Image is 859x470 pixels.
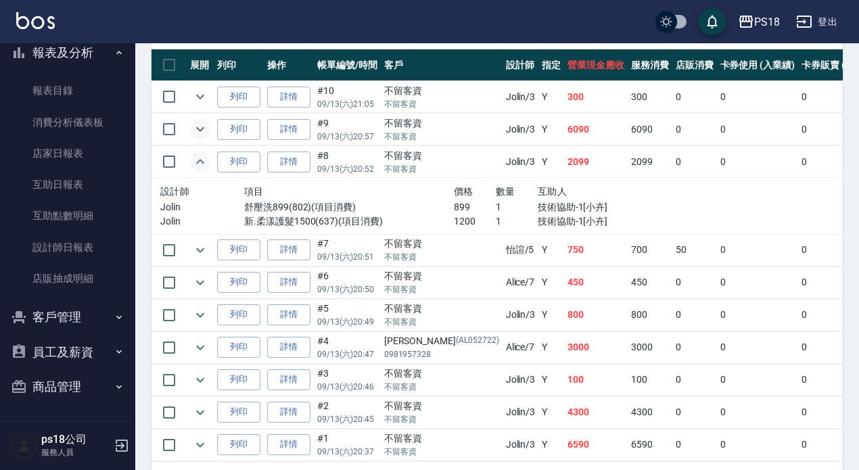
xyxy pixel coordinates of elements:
p: 09/13 (六) 20:49 [317,316,377,328]
td: 0 [672,331,717,363]
td: 6090 [628,114,672,145]
span: 設計師 [160,186,189,197]
p: 1200 [454,214,496,229]
div: 不留客資 [384,367,499,381]
td: 0 [672,146,717,178]
button: PS18 [733,8,785,36]
a: 店販抽成明細 [5,263,130,294]
div: 不留客資 [384,116,499,131]
p: 不留客資 [384,283,499,296]
td: Y [538,429,564,461]
button: 列印 [217,304,260,325]
th: 帳單編號/時間 [314,49,381,81]
p: 09/13 (六) 20:57 [317,131,377,143]
button: expand row [190,119,210,139]
button: expand row [190,370,210,390]
td: #6 [314,266,381,298]
a: 互助日報表 [5,169,130,200]
button: 列印 [217,119,260,140]
td: 2099 [564,146,628,178]
p: Jolin [160,214,244,229]
td: 4300 [628,396,672,428]
td: Jolin /3 [503,146,539,178]
td: 3000 [564,331,628,363]
button: expand row [190,337,210,358]
td: 0 [717,266,799,298]
button: expand row [190,151,210,172]
td: 0 [672,299,717,331]
td: 0 [717,429,799,461]
td: Y [538,266,564,298]
td: #7 [314,234,381,266]
button: expand row [190,87,210,107]
h5: ps18公司 [41,433,110,446]
button: 員工及薪資 [5,335,130,370]
td: 0 [717,114,799,145]
td: 50 [672,234,717,266]
span: 項目 [244,186,264,197]
p: 不留客資 [384,98,499,110]
td: Y [538,146,564,178]
div: 不留客資 [384,237,499,251]
a: 詳情 [267,87,310,108]
td: 0 [717,396,799,428]
td: Jolin /3 [503,396,539,428]
button: expand row [190,305,210,325]
p: 新.柔漾護髮1500(637)(項目消費) [244,214,454,229]
p: 舒壓洗899(802)(項目消費) [244,200,454,214]
button: expand row [190,273,210,293]
td: 300 [564,81,628,113]
th: 卡券使用 (入業績) [717,49,799,81]
td: 4300 [564,396,628,428]
td: Jolin /3 [503,299,539,331]
p: 09/13 (六) 20:52 [317,163,377,175]
a: 詳情 [267,337,310,358]
td: Jolin /3 [503,114,539,145]
button: 商品管理 [5,369,130,404]
td: 6090 [564,114,628,145]
th: 服務消費 [628,49,672,81]
th: 營業現金應收 [564,49,628,81]
td: 0 [717,146,799,178]
td: 0 [672,429,717,461]
button: expand row [190,402,210,423]
td: 0 [717,299,799,331]
button: 列印 [217,151,260,172]
p: 0981957328 [384,348,499,360]
th: 展開 [187,49,214,81]
p: 不留客資 [384,251,499,263]
td: Y [538,396,564,428]
td: 3000 [628,331,672,363]
td: #1 [314,429,381,461]
button: 列印 [217,337,260,358]
td: 6590 [564,429,628,461]
td: 0 [717,81,799,113]
td: Y [538,81,564,113]
p: 不留客資 [384,413,499,425]
a: 詳情 [267,151,310,172]
p: 09/13 (六) 20:50 [317,283,377,296]
div: 不留客資 [384,149,499,163]
a: 詳情 [267,402,310,423]
p: 899 [454,200,496,214]
th: 店販消費 [672,49,717,81]
button: 列印 [217,272,260,293]
td: 怡諠 /5 [503,234,539,266]
p: 技術協助-1[小卉] [538,214,664,229]
button: 列印 [217,402,260,423]
p: 服務人員 [41,446,110,459]
td: 0 [672,81,717,113]
p: 09/13 (六) 21:05 [317,98,377,110]
td: #4 [314,331,381,363]
div: 不留客資 [384,302,499,316]
th: 操作 [264,49,314,81]
button: 列印 [217,87,260,108]
a: 詳情 [267,369,310,390]
th: 客戶 [381,49,503,81]
span: 價格 [454,186,473,197]
td: Alice /7 [503,331,539,363]
div: 不留客資 [384,269,499,283]
p: 09/13 (六) 20:47 [317,348,377,360]
p: 09/13 (六) 20:37 [317,446,377,458]
td: 300 [628,81,672,113]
